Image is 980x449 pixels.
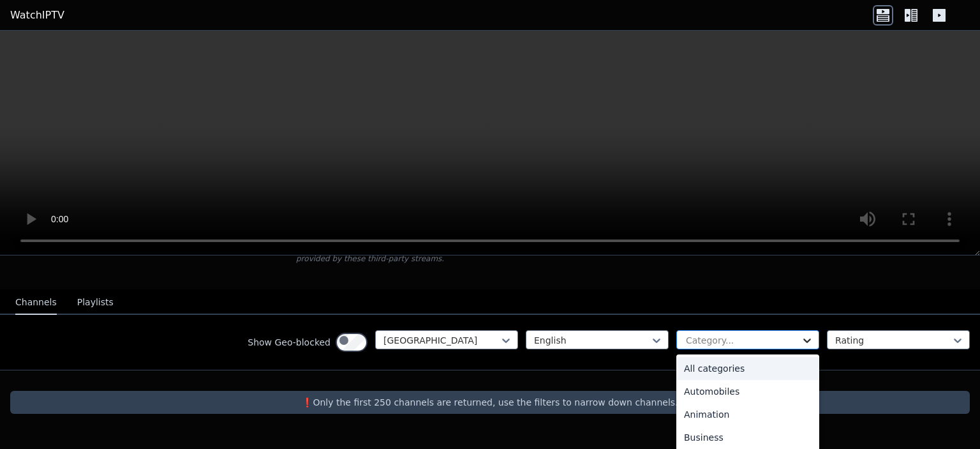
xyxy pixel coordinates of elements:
div: Business [676,426,819,449]
button: Channels [15,291,57,315]
a: WatchIPTV [10,8,64,23]
div: Automobiles [676,380,819,403]
div: All categories [676,357,819,380]
button: Playlists [77,291,114,315]
label: Show Geo-blocked [248,336,330,349]
p: ❗️Only the first 250 channels are returned, use the filters to narrow down channels. [15,396,965,409]
div: Animation [676,403,819,426]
